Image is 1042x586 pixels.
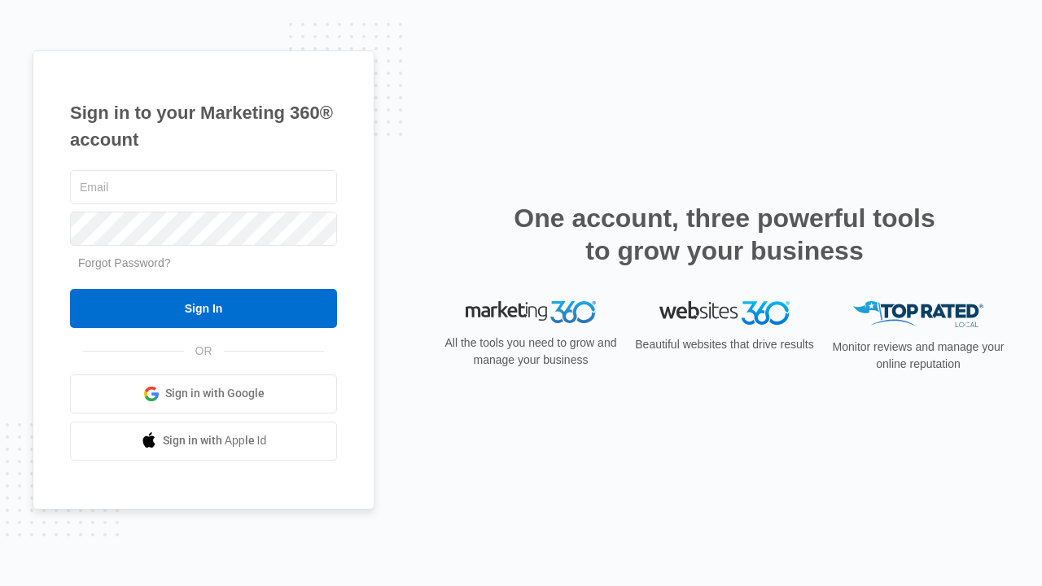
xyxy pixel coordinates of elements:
[466,301,596,324] img: Marketing 360
[633,336,816,353] p: Beautiful websites that drive results
[509,202,940,267] h2: One account, three powerful tools to grow your business
[165,385,265,402] span: Sign in with Google
[70,99,337,153] h1: Sign in to your Marketing 360® account
[70,289,337,328] input: Sign In
[78,256,171,269] a: Forgot Password?
[659,301,790,325] img: Websites 360
[163,432,267,449] span: Sign in with Apple Id
[70,374,337,413] a: Sign in with Google
[70,422,337,461] a: Sign in with Apple Id
[184,343,224,360] span: OR
[440,335,622,369] p: All the tools you need to grow and manage your business
[853,301,983,328] img: Top Rated Local
[827,339,1009,373] p: Monitor reviews and manage your online reputation
[70,170,337,204] input: Email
